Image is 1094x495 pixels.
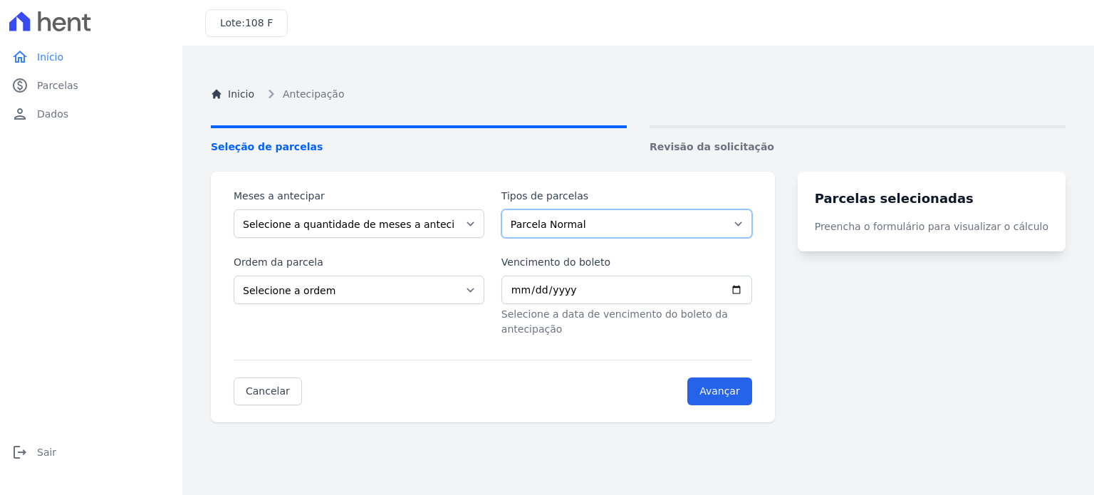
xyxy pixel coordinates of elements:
[211,125,1066,155] nav: Progress
[6,100,177,128] a: personDados
[6,438,177,467] a: logoutSair
[211,140,627,155] span: Seleção de parcelas
[501,307,752,337] p: Selecione a data de vencimento do boleto da antecipação
[283,87,344,102] span: Antecipação
[234,189,484,204] label: Meses a antecipar
[37,50,63,64] span: Início
[687,377,752,405] input: Avançar
[234,377,302,405] a: Cancelar
[6,71,177,100] a: paidParcelas
[650,140,1066,155] span: Revisão da solicitação
[11,105,28,123] i: person
[11,444,28,461] i: logout
[501,189,752,204] label: Tipos de parcelas
[501,255,752,270] label: Vencimento do boleto
[37,445,56,459] span: Sair
[11,48,28,66] i: home
[220,16,273,31] h3: Lote:
[37,107,68,121] span: Dados
[815,189,1048,208] h3: Parcelas selecionadas
[37,78,78,93] span: Parcelas
[211,87,254,102] a: Inicio
[234,255,484,270] label: Ordem da parcela
[6,43,177,71] a: homeInício
[815,219,1048,234] p: Preencha o formulário para visualizar o cálculo
[245,17,273,28] span: 108 F
[211,85,1066,103] nav: Breadcrumb
[11,77,28,94] i: paid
